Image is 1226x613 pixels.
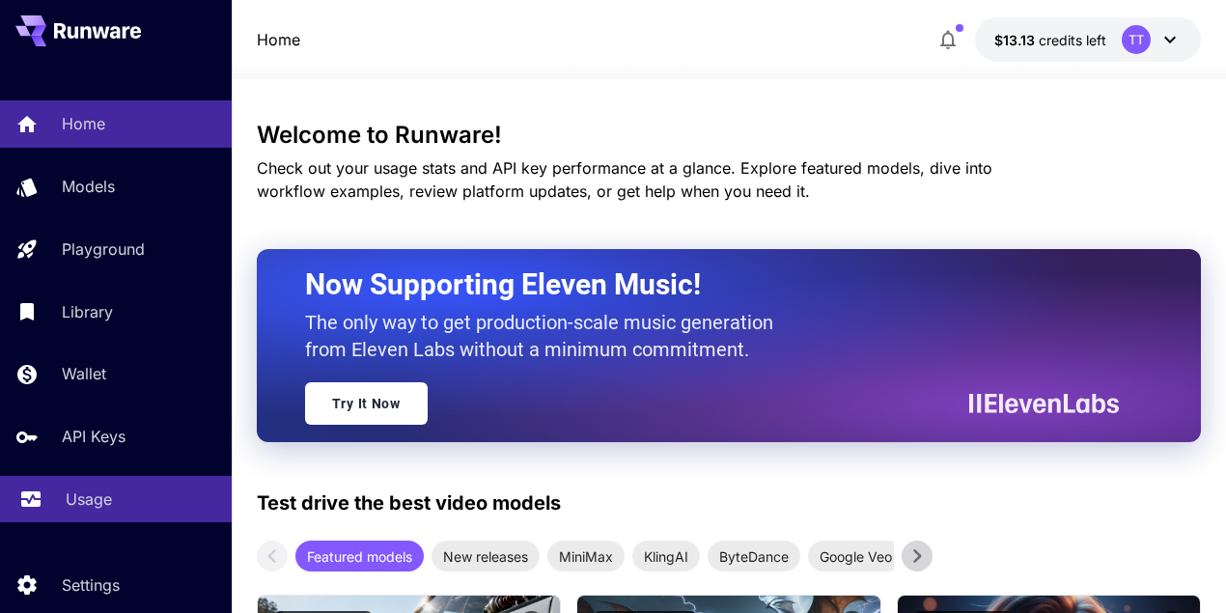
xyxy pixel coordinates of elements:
[62,300,113,323] p: Library
[708,546,800,567] span: ByteDance
[547,541,625,571] div: MiniMax
[62,237,145,261] p: Playground
[257,28,300,51] nav: breadcrumb
[62,362,106,385] p: Wallet
[808,541,904,571] div: Google Veo
[257,158,992,201] span: Check out your usage stats and API key performance at a glance. Explore featured models, dive int...
[305,382,428,425] a: Try It Now
[257,122,1202,149] h3: Welcome to Runware!
[62,175,115,198] p: Models
[257,28,300,51] a: Home
[62,573,120,597] p: Settings
[66,488,112,511] p: Usage
[547,546,625,567] span: MiniMax
[305,309,788,363] p: The only way to get production-scale music generation from Eleven Labs without a minimum commitment.
[432,541,540,571] div: New releases
[295,546,424,567] span: Featured models
[808,546,904,567] span: Google Veo
[257,488,561,517] p: Test drive the best video models
[62,112,105,135] p: Home
[1122,25,1151,54] div: TT
[305,266,1105,303] h2: Now Supporting Eleven Music!
[975,17,1201,62] button: $13.13491TT
[632,546,700,567] span: KlingAI
[1039,32,1106,48] span: credits left
[295,541,424,571] div: Featured models
[994,30,1106,50] div: $13.13491
[994,32,1039,48] span: $13.13
[708,541,800,571] div: ByteDance
[632,541,700,571] div: KlingAI
[62,425,125,448] p: API Keys
[432,546,540,567] span: New releases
